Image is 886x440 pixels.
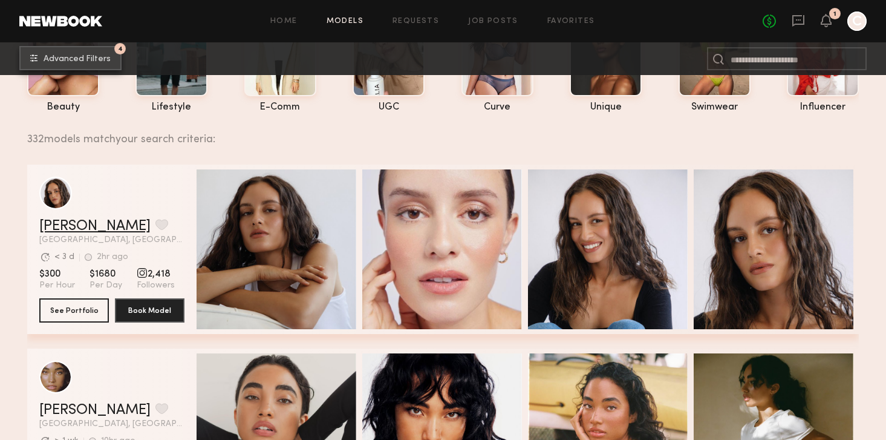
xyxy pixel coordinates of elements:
[327,18,363,25] a: Models
[54,253,74,261] div: < 3 d
[461,102,533,113] div: curve
[97,253,128,261] div: 2hr ago
[244,102,316,113] div: e-comm
[419,245,491,256] span: Quick Preview
[253,245,325,256] span: Quick Preview
[39,268,75,280] span: $300
[39,219,151,234] a: [PERSON_NAME]
[353,102,425,113] div: UGC
[19,46,122,70] button: 4Advanced Filters
[547,18,595,25] a: Favorites
[27,120,849,145] div: 332 models match your search criteria:
[584,245,657,256] span: Quick Preview
[584,429,657,440] span: Quick Preview
[27,102,99,113] div: beauty
[39,420,184,429] span: [GEOGRAPHIC_DATA], [GEOGRAPHIC_DATA]
[118,46,123,51] span: 4
[750,245,822,256] span: Quick Preview
[419,429,491,440] span: Quick Preview
[468,18,518,25] a: Job Posts
[847,11,867,31] a: C
[570,102,642,113] div: unique
[39,280,75,291] span: Per Hour
[137,268,175,280] span: 2,418
[137,280,175,291] span: Followers
[270,18,298,25] a: Home
[679,102,751,113] div: swimwear
[39,298,109,323] button: See Portfolio
[39,403,151,418] a: [PERSON_NAME]
[253,429,325,440] span: Quick Preview
[39,236,184,245] span: [GEOGRAPHIC_DATA], [GEOGRAPHIC_DATA]
[90,280,122,291] span: Per Day
[750,429,822,440] span: Quick Preview
[44,55,111,64] span: Advanced Filters
[833,11,836,18] div: 1
[393,18,439,25] a: Requests
[135,102,207,113] div: lifestyle
[787,102,859,113] div: influencer
[90,268,122,280] span: $1680
[115,298,184,323] button: Book Model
